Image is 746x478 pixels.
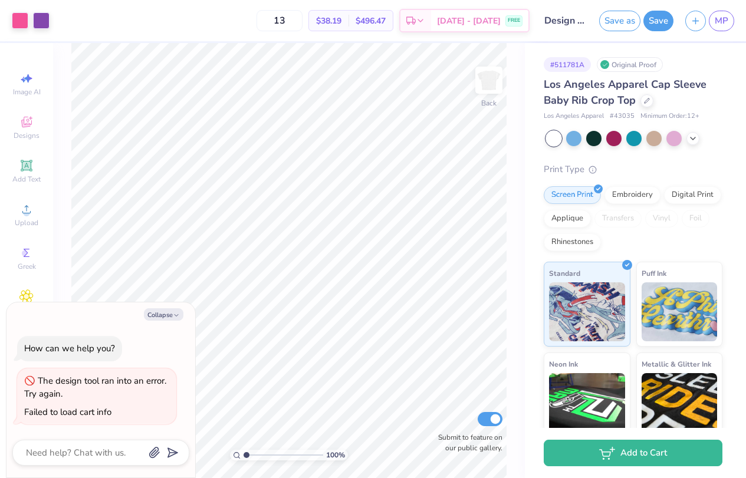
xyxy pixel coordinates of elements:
[477,68,501,92] img: Back
[544,186,601,204] div: Screen Print
[549,358,578,370] span: Neon Ink
[15,218,38,228] span: Upload
[356,15,386,27] span: $496.47
[6,305,47,324] span: Clipart & logos
[432,432,502,453] label: Submit to feature on our public gallery.
[642,267,666,279] span: Puff Ink
[642,373,718,432] img: Metallic & Glitter Ink
[544,210,591,228] div: Applique
[640,111,699,121] span: Minimum Order: 12 +
[604,186,660,204] div: Embroidery
[610,111,635,121] span: # 43035
[549,282,625,341] img: Standard
[18,262,36,271] span: Greek
[326,450,345,460] span: 100 %
[597,57,663,72] div: Original Proof
[642,282,718,341] img: Puff Ink
[715,14,728,28] span: MP
[144,308,183,321] button: Collapse
[549,267,580,279] span: Standard
[645,210,678,228] div: Vinyl
[437,15,501,27] span: [DATE] - [DATE]
[544,440,722,466] button: Add to Cart
[544,111,604,121] span: Los Angeles Apparel
[24,375,166,400] div: The design tool ran into an error. Try again.
[481,98,497,108] div: Back
[508,17,520,25] span: FREE
[682,210,709,228] div: Foil
[24,342,115,354] div: How can we help you?
[594,210,642,228] div: Transfers
[535,9,593,32] input: Untitled Design
[316,15,341,27] span: $38.19
[549,373,625,432] img: Neon Ink
[257,10,303,31] input: – –
[664,186,721,204] div: Digital Print
[544,163,722,176] div: Print Type
[709,11,734,31] a: MP
[544,77,706,107] span: Los Angeles Apparel Cap Sleeve Baby Rib Crop Top
[544,57,591,72] div: # 511781A
[544,233,601,251] div: Rhinestones
[599,11,640,31] button: Save as
[14,131,40,140] span: Designs
[643,11,673,31] button: Save
[24,406,111,418] div: Failed to load cart info
[12,174,41,184] span: Add Text
[642,358,711,370] span: Metallic & Glitter Ink
[13,87,41,97] span: Image AI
